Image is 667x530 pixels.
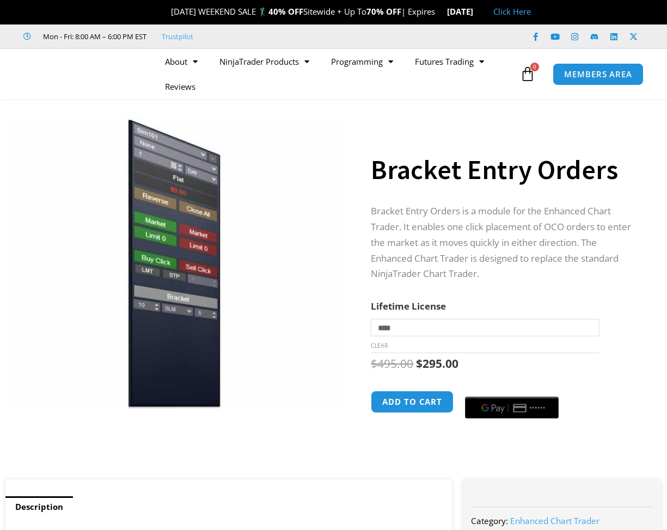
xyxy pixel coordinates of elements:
h1: Bracket Entry Orders [371,151,640,189]
span: 0 [530,63,539,71]
span: Category: [471,515,508,526]
strong: 40% OFF [268,6,303,17]
strong: 70% OFF [366,6,401,17]
a: Description [5,496,73,517]
span: $ [416,356,423,371]
label: Lifetime License [371,300,446,312]
strong: [DATE] [447,6,482,17]
img: 🎉 [162,8,170,16]
a: Futures Trading [404,49,495,74]
a: Click Here [493,6,531,17]
img: BracketEntryOrders [8,118,346,409]
text: •••••• [529,404,546,412]
iframe: Secure payment input frame [463,389,561,390]
p: Bracket Entry Orders is a module for the Enhanced Chart Trader. It enables one click placement of... [371,204,640,282]
bdi: 295.00 [416,356,458,371]
button: Add to cart [371,391,454,413]
a: NinjaTrader Products [209,49,320,74]
span: $ [371,356,377,371]
a: MEMBERS AREA [553,63,644,85]
a: Programming [320,49,404,74]
a: Clear options [371,342,388,349]
img: 🏭 [474,8,482,16]
button: Buy with GPay [465,397,559,418]
a: Reviews [154,74,206,99]
a: Trustpilot [162,30,193,43]
img: ⌛ [436,8,444,16]
a: 0 [504,58,552,90]
span: [DATE] WEEKEND SALE 🏌️‍♂️ Sitewide + Up To | Expires [160,6,446,17]
span: MEMBERS AREA [564,70,632,78]
span: Mon - Fri: 8:00 AM – 6:00 PM EST [40,30,146,43]
a: About [154,49,209,74]
bdi: 495.00 [371,356,413,371]
img: LogoAI | Affordable Indicators – NinjaTrader [22,54,139,94]
a: Enhanced Chart Trader [510,515,599,526]
nav: Menu [154,49,517,99]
